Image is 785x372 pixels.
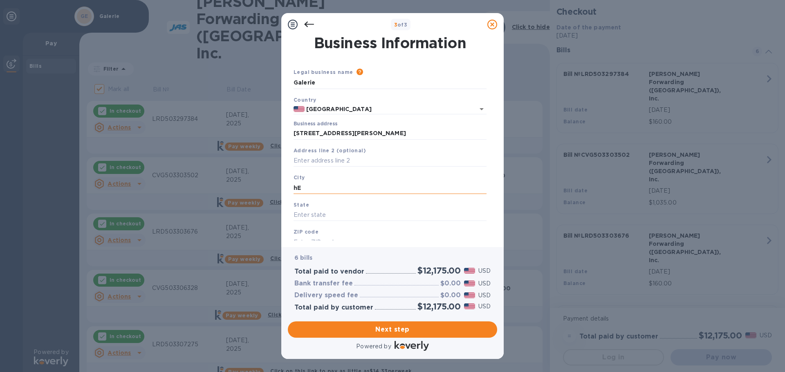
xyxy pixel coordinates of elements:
[294,325,491,334] span: Next step
[395,341,429,351] img: Logo
[294,280,353,287] h3: Bank transfer fee
[440,292,461,299] h3: $0.00
[294,182,487,194] input: Enter city
[294,127,487,140] input: Enter address
[464,303,475,309] img: USD
[294,254,312,261] b: 6 bills
[464,268,475,274] img: USD
[294,174,305,180] b: City
[464,292,475,298] img: USD
[478,279,491,288] p: USD
[294,202,309,208] b: State
[440,280,461,287] h3: $0.00
[294,155,487,167] input: Enter address line 2
[417,301,461,312] h2: $12,175.00
[294,77,487,89] input: Enter legal business name
[294,229,318,235] b: ZIP code
[294,304,373,312] h3: Total paid by customer
[294,147,366,154] b: Address line 2 (optional)
[476,103,487,115] button: Open
[288,321,497,338] button: Next step
[294,268,364,276] h3: Total paid to vendor
[294,209,487,221] input: Enter state
[478,302,491,311] p: USD
[294,106,305,112] img: US
[394,22,408,28] b: of 3
[294,236,487,248] input: Enter ZIP code
[292,34,488,51] h1: Business Information
[478,291,491,300] p: USD
[356,342,391,351] p: Powered by
[294,292,358,299] h3: Delivery speed fee
[417,265,461,276] h2: $12,175.00
[294,122,337,127] label: Business address
[294,69,353,75] b: Legal business name
[294,97,316,103] b: Country
[464,281,475,286] img: USD
[305,104,464,114] input: Select country
[394,22,397,28] span: 3
[478,267,491,275] p: USD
